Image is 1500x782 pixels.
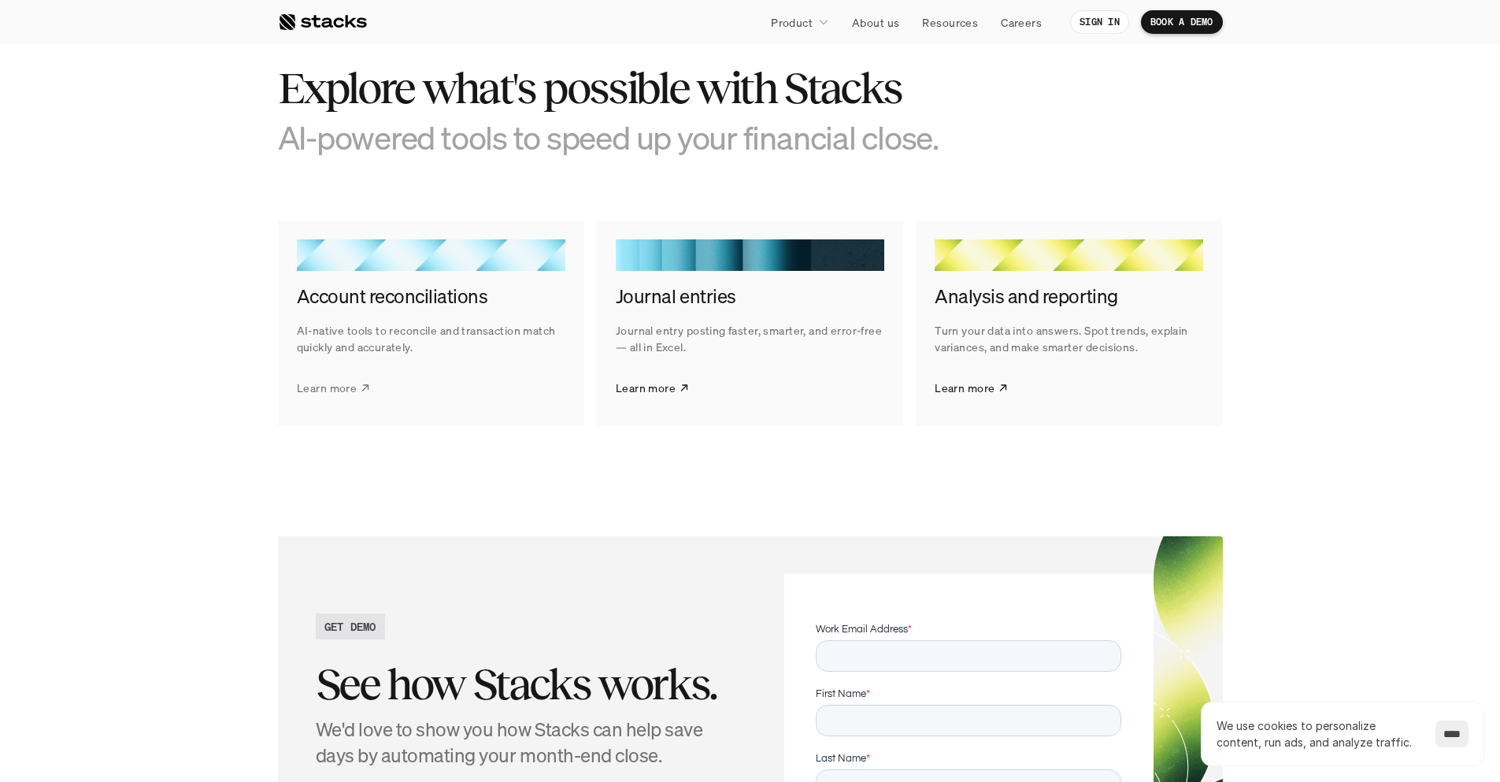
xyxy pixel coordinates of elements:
[1001,14,1042,31] p: Careers
[1217,717,1420,750] p: We use cookies to personalize content, run ads, and analyze traffic.
[297,322,565,355] p: AI-native tools to reconcile and transaction match quickly and accurately.
[922,14,978,31] p: Resources
[324,618,376,635] h2: GET DEMO
[278,118,987,157] h3: AI-powered tools to speed up your financial close.
[913,8,987,36] a: Resources
[316,660,738,709] h2: See how Stacks works.
[1150,17,1213,28] p: BOOK A DEMO
[616,380,676,396] p: Learn more
[852,14,899,31] p: About us
[297,284,565,310] h4: Account reconciliations
[935,284,1203,310] h4: Analysis and reporting
[297,368,371,407] a: Learn more
[186,300,255,311] a: Privacy Policy
[935,322,1203,355] p: Turn your data into answers. Spot trends, explain variances, and make smarter decisions.
[316,717,738,769] h4: We'd love to show you how Stacks can help save days by automating your month-end close.
[771,14,813,31] p: Product
[991,8,1051,36] a: Careers
[843,8,909,36] a: About us
[1070,10,1129,34] a: SIGN IN
[1141,10,1223,34] a: BOOK A DEMO
[297,380,357,396] p: Learn more
[935,380,994,396] p: Learn more
[278,64,987,113] h2: Explore what's possible with Stacks
[616,368,690,407] a: Learn more
[1080,17,1120,28] p: SIGN IN
[616,284,884,310] h4: Journal entries
[616,322,884,355] p: Journal entry posting faster, smarter, and error-free — all in Excel.
[935,368,1009,407] a: Learn more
